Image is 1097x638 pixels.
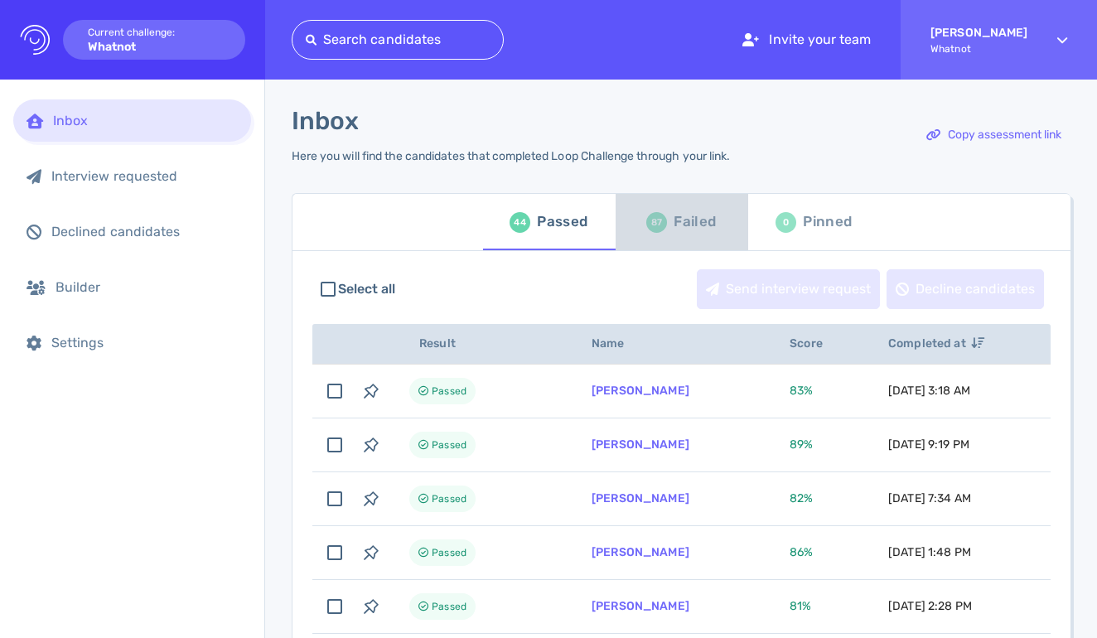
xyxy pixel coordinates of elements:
[887,269,1044,309] button: Decline candidates
[432,489,466,509] span: Passed
[592,599,689,613] a: [PERSON_NAME]
[592,437,689,452] a: [PERSON_NAME]
[56,279,238,295] div: Builder
[790,384,813,398] span: 83 %
[432,543,466,563] span: Passed
[338,279,396,299] span: Select all
[592,491,689,505] a: [PERSON_NAME]
[917,115,1070,155] button: Copy assessment link
[888,437,969,452] span: [DATE] 9:19 PM
[697,269,880,309] button: Send interview request
[888,491,971,505] span: [DATE] 7:34 AM
[592,336,643,350] span: Name
[292,106,359,136] h1: Inbox
[790,491,813,505] span: 82 %
[930,26,1027,40] strong: [PERSON_NAME]
[790,437,813,452] span: 89 %
[432,381,466,401] span: Passed
[776,212,796,233] div: 0
[53,113,238,128] div: Inbox
[51,224,238,239] div: Declined candidates
[592,545,689,559] a: [PERSON_NAME]
[790,599,811,613] span: 81 %
[803,210,852,234] div: Pinned
[918,116,1070,154] div: Copy assessment link
[432,435,466,455] span: Passed
[510,212,530,233] div: 44
[888,599,972,613] span: [DATE] 2:28 PM
[389,324,572,365] th: Result
[888,336,984,350] span: Completed at
[537,210,587,234] div: Passed
[888,384,970,398] span: [DATE] 3:18 AM
[888,545,971,559] span: [DATE] 1:48 PM
[292,149,730,163] div: Here you will find the candidates that completed Loop Challenge through your link.
[887,270,1043,308] div: Decline candidates
[432,597,466,616] span: Passed
[790,336,841,350] span: Score
[674,210,716,234] div: Failed
[930,43,1027,55] span: Whatnot
[51,168,238,184] div: Interview requested
[790,545,813,559] span: 86 %
[592,384,689,398] a: [PERSON_NAME]
[51,335,238,350] div: Settings
[698,270,879,308] div: Send interview request
[646,212,667,233] div: 87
